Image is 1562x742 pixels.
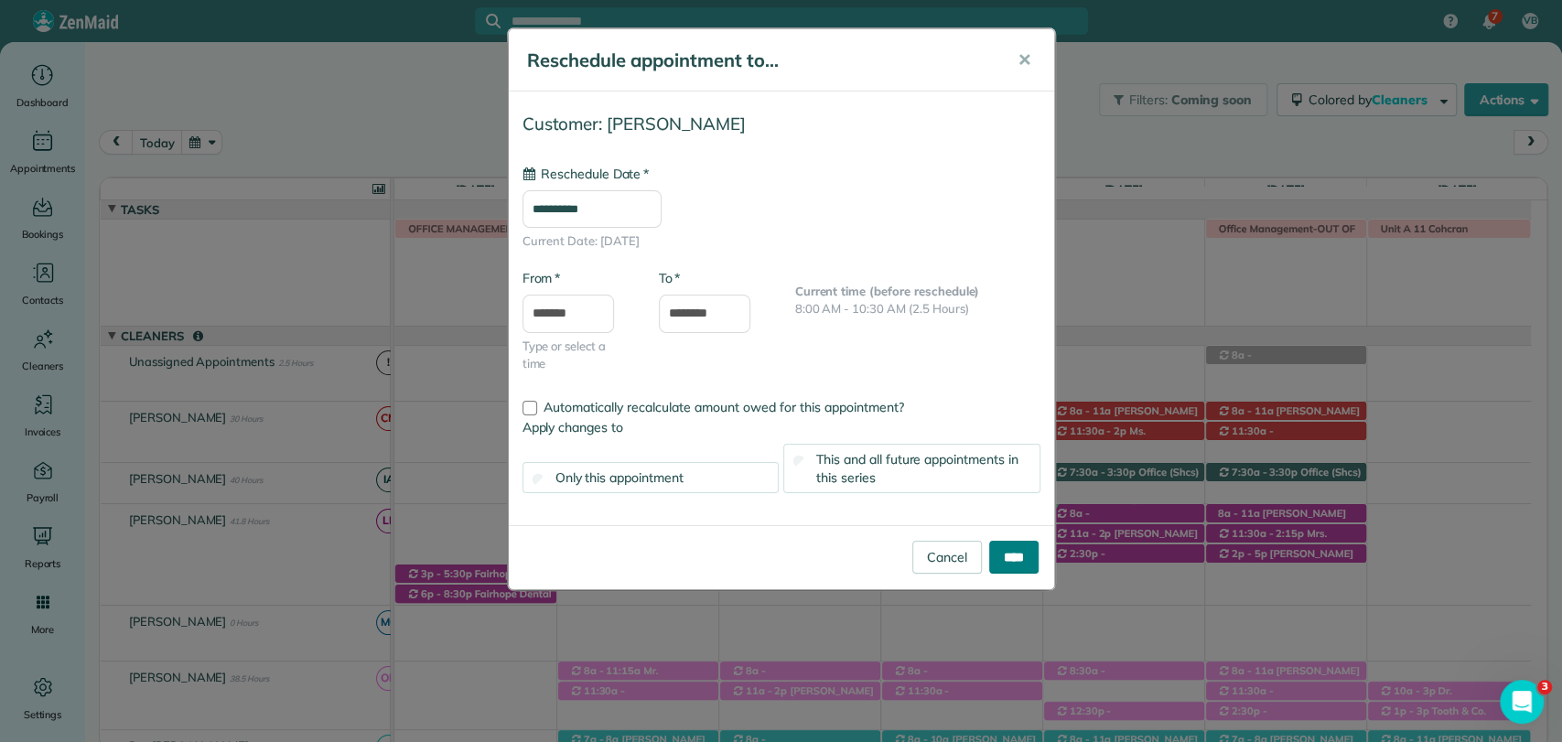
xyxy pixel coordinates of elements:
span: Current Date: [DATE] [522,232,1040,251]
label: Apply changes to [522,418,1040,436]
span: ✕ [1018,49,1031,70]
label: To [659,269,680,287]
span: Type or select a time [522,338,631,373]
a: Cancel [912,541,982,574]
span: 3 [1537,680,1552,694]
input: This and all future appointments in this series [793,455,805,467]
h5: Reschedule appointment to... [527,48,992,73]
span: Automatically recalculate amount owed for this appointment? [544,399,904,415]
label: Reschedule Date [522,165,649,183]
b: Current time (before reschedule) [795,284,980,298]
input: Only this appointment [532,473,544,485]
label: From [522,269,560,287]
span: This and all future appointments in this series [816,451,1018,486]
h4: Customer: [PERSON_NAME] [522,114,1040,134]
iframe: Intercom live chat [1500,680,1544,724]
p: 8:00 AM - 10:30 AM (2.5 Hours) [795,300,1040,318]
span: Only this appointment [555,469,684,486]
